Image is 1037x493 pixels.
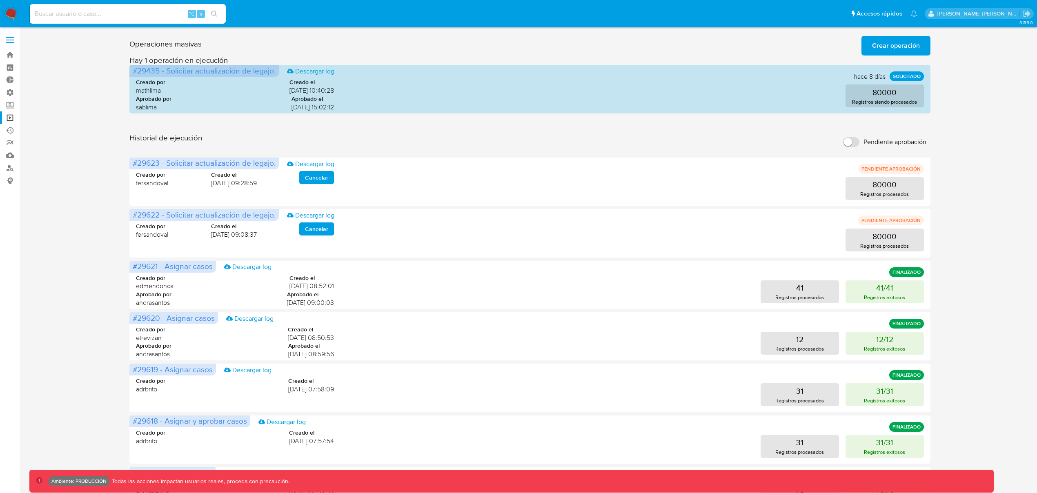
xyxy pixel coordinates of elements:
[110,477,289,485] p: Todas las acciones impactan usuarios reales, proceda con precaución.
[30,9,226,19] input: Buscar usuario o caso...
[200,10,202,18] span: s
[206,8,223,20] button: search-icon
[51,480,107,483] p: Ambiente: PRODUCCIÓN
[1022,9,1031,18] a: Salir
[857,9,902,18] span: Accesos rápidos
[937,10,1020,18] p: leidy.martinez@mercadolibre.com.co
[189,10,195,18] span: ⌥
[910,10,917,17] a: Notificaciones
